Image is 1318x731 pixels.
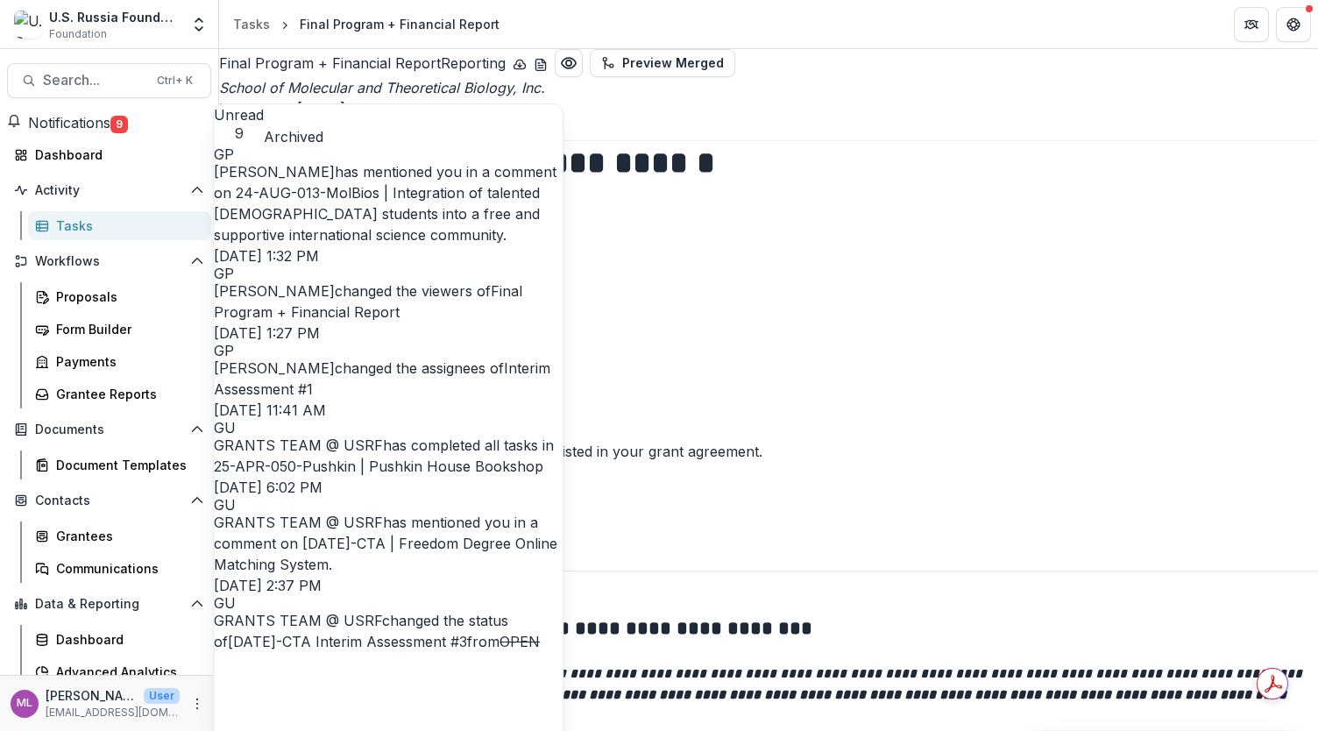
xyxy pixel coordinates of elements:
[219,399,1318,420] p: Reporting period
[214,147,563,161] div: Gennady Podolny
[534,53,548,74] button: download-word-button
[441,54,506,72] span: Reporting
[35,254,183,269] span: Workflows
[28,282,211,311] a: Proposals
[214,512,563,575] p: has mentioned you in a comment on .
[46,705,180,720] p: [EMAIL_ADDRESS][DOMAIN_NAME]
[555,49,583,77] button: Preview bdc5ea51-de2f-48ed-a5b0-42c287ea0c4a.pdf
[28,211,211,240] a: Tasks
[214,359,550,398] a: Interim Assessment #1
[214,184,540,244] a: 24-AUG-013-MolBios | Integration of talented [DEMOGRAPHIC_DATA] students into a free and supporti...
[214,282,335,300] span: [PERSON_NAME]
[56,320,197,338] div: Form Builder
[214,104,264,142] button: Unread
[214,612,382,629] span: GRANTS TEAM @ USRF
[214,596,563,610] div: GRANTS TEAM @ USRF
[226,11,507,37] nav: breadcrumb
[56,663,197,681] div: Advanced Analytics
[214,245,563,266] p: [DATE] 1:32 PM
[28,625,211,654] a: Dashboard
[35,597,183,612] span: Data & Reporting
[7,63,211,98] button: Search...
[46,686,137,705] p: [PERSON_NAME]
[214,435,563,477] p: has completed all tasks in
[49,8,180,26] div: U.S. Russia Foundation
[56,352,197,371] div: Payments
[214,280,563,323] p: changed the viewers of
[219,185,1318,206] p: Grant ID
[1276,7,1311,42] button: Get Help
[144,688,180,704] p: User
[590,49,735,77] button: Preview Merged
[43,72,146,89] span: Search...
[17,698,32,709] div: Maria Lvova
[214,575,563,596] p: [DATE] 2:37 PM
[214,421,563,435] div: GRANTS TEAM @ USRF
[214,400,563,421] p: [DATE] 11:41 AM
[214,161,563,245] p: has mentioned you in a comment on .
[35,422,183,437] span: Documents
[226,11,277,37] a: Tasks
[28,347,211,376] a: Payments
[56,630,197,649] div: Dashboard
[219,485,1318,506] p: Report Number
[187,693,208,714] button: More
[49,26,107,42] span: Foundation
[214,535,557,573] a: [DATE]-CTA | Freedom Degree Online Matching System
[219,98,1318,119] p: Last saved: [DATE] 1:27 PM
[219,378,1318,399] p: Populate from Organization Name in CRM Profile
[214,282,522,321] a: Final Program + Financial Report
[219,441,1318,462] div: This date range should match the reporting period listed in your grant agreement.
[28,657,211,686] a: Advanced Analytics
[214,344,563,358] div: Gennady Podolny
[219,292,1318,313] p: Grantee name
[56,456,197,474] div: Document Templates
[7,247,211,275] button: Open Workflows
[35,183,183,198] span: Activity
[300,15,500,33] div: Final Program + Financial Report
[214,477,563,498] p: [DATE] 6:02 PM
[513,53,527,74] button: download-button
[28,114,110,131] span: Notifications
[153,71,196,90] div: Ctrl + K
[500,633,540,650] s: OPEN
[28,522,211,550] a: Grantees
[214,359,335,377] span: [PERSON_NAME]
[28,380,211,408] a: Grantee Reports
[28,554,211,583] a: Communications
[35,493,183,508] span: Contacts
[214,163,335,181] span: [PERSON_NAME]
[214,266,563,280] div: Gennady Podolny
[214,125,264,142] span: 9
[56,216,197,235] div: Tasks
[7,590,211,618] button: Open Data & Reporting
[219,119,1318,140] p: Due Date: [DATE]
[7,140,211,169] a: Dashboard
[28,315,211,344] a: Form Builder
[214,358,563,400] p: changed the assignees of
[219,79,545,96] i: School of Molecular and Theoretical Biology, Inc.
[228,633,467,650] a: [DATE]-CTA Interim Assessment #3
[214,458,543,475] a: 25-APR-050-Pushkin | Pushkin House Bookshop
[14,11,42,39] img: U.S. Russia Foundation
[219,706,1318,727] p: Completed Activities and Outcomes
[214,514,383,531] span: GRANTS TEAM @ USRF
[1234,7,1269,42] button: Partners
[7,486,211,515] button: Open Contacts
[219,271,1318,292] p: Populate from Grant Id in Proposal Attributes
[214,498,563,512] div: GRANTS TEAM @ USRF
[219,53,506,74] h2: Final Program + Financial Report
[7,415,211,444] button: Open Documents
[187,7,211,42] button: Open entity switcher
[233,15,270,33] div: Tasks
[264,126,323,147] button: Archived
[56,385,197,403] div: Grantee Reports
[56,287,197,306] div: Proposals
[56,559,197,578] div: Communications
[7,176,211,204] button: Open Activity
[219,527,1318,548] div: Select an option
[28,451,211,479] a: Document Templates
[214,436,383,454] span: GRANTS TEAM @ USRF
[214,323,563,344] p: [DATE] 1:27 PM
[110,116,128,133] span: 9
